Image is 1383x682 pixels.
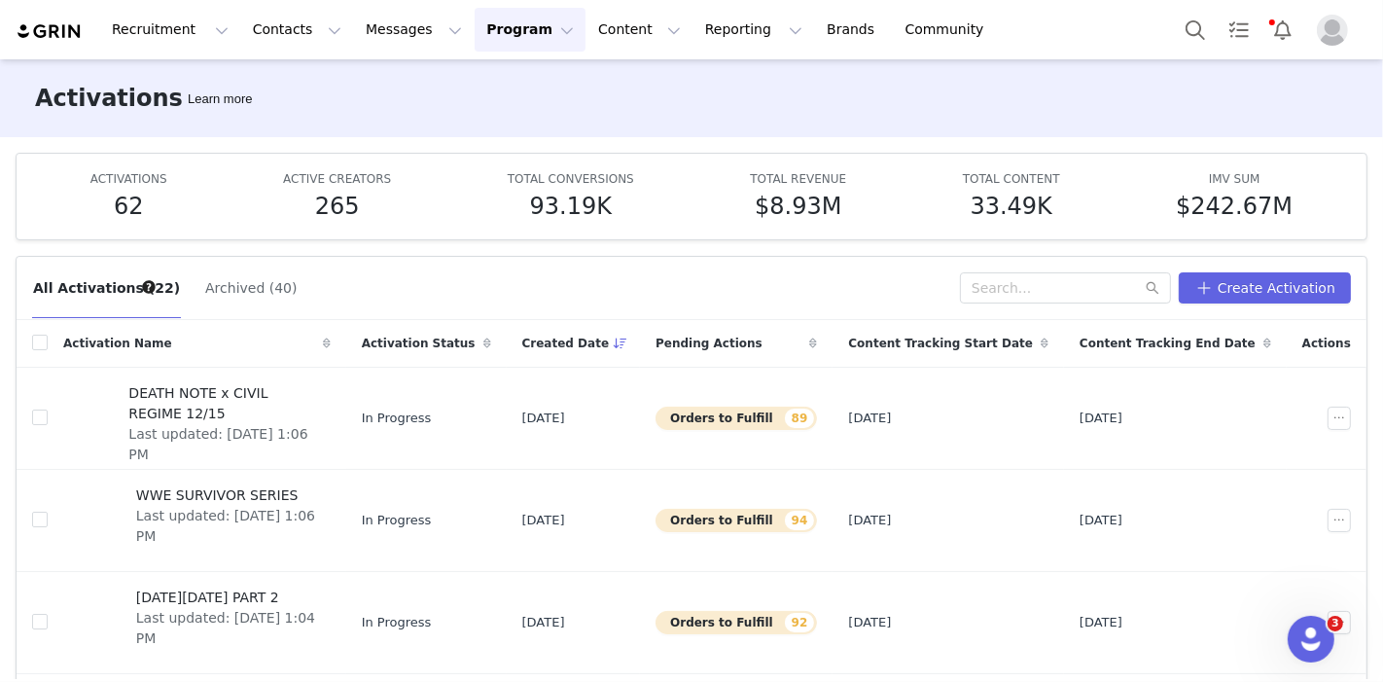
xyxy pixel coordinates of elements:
[530,189,612,224] h5: 93.19K
[63,584,331,662] a: [DATE][DATE] PART 2Last updated: [DATE] 1:04 PM
[522,613,565,632] span: [DATE]
[136,506,319,547] span: Last updated: [DATE] 1:06 PM
[128,424,318,465] span: Last updated: [DATE] 1:06 PM
[32,272,181,304] button: All Activations (22)
[1287,323,1366,364] div: Actions
[815,8,892,52] a: Brands
[1305,15,1367,46] button: Profile
[848,409,891,428] span: [DATE]
[1261,8,1304,52] button: Notifications
[693,8,814,52] button: Reporting
[315,189,360,224] h5: 265
[656,611,817,634] button: Orders to Fulfill92
[362,613,432,632] span: In Progress
[1080,613,1122,632] span: [DATE]
[63,482,331,559] a: WWE SURVIVOR SERIESLast updated: [DATE] 1:06 PM
[184,90,256,109] div: Tooltip anchor
[63,335,172,352] span: Activation Name
[1174,8,1217,52] button: Search
[755,189,841,224] h5: $8.93M
[522,335,610,352] span: Created Date
[362,511,432,530] span: In Progress
[90,172,167,186] span: ACTIVATIONS
[475,8,585,52] button: Program
[1080,511,1122,530] span: [DATE]
[750,172,846,186] span: TOTAL REVENUE
[656,407,817,430] button: Orders to Fulfill89
[971,189,1052,224] h5: 33.49K
[1080,409,1122,428] span: [DATE]
[136,485,319,506] span: WWE SURVIVOR SERIES
[522,511,565,530] span: [DATE]
[1218,8,1260,52] a: Tasks
[1146,281,1159,295] i: icon: search
[63,379,331,457] a: DEATH NOTE x CIVIL REGIME 12/15Last updated: [DATE] 1:06 PM
[508,172,634,186] span: TOTAL CONVERSIONS
[1328,616,1343,631] span: 3
[362,335,476,352] span: Activation Status
[1176,189,1293,224] h5: $242.67M
[1179,272,1351,304] button: Create Activation
[362,409,432,428] span: In Progress
[136,608,319,649] span: Last updated: [DATE] 1:04 PM
[354,8,474,52] button: Messages
[656,509,817,532] button: Orders to Fulfill94
[283,172,391,186] span: ACTIVE CREATORS
[848,335,1033,352] span: Content Tracking Start Date
[136,588,319,608] span: [DATE][DATE] PART 2
[1080,335,1256,352] span: Content Tracking End Date
[960,272,1171,304] input: Search...
[848,613,891,632] span: [DATE]
[114,189,144,224] h5: 62
[100,8,240,52] button: Recruitment
[894,8,1005,52] a: Community
[140,278,158,296] div: Tooltip anchor
[1209,172,1260,186] span: IMV SUM
[241,8,353,52] button: Contacts
[16,22,84,41] img: grin logo
[963,172,1060,186] span: TOTAL CONTENT
[586,8,692,52] button: Content
[35,81,183,116] h3: Activations
[848,511,891,530] span: [DATE]
[1288,616,1334,663] iframe: Intercom live chat
[1317,15,1348,46] img: placeholder-profile.jpg
[128,383,318,424] span: DEATH NOTE x CIVIL REGIME 12/15
[656,335,762,352] span: Pending Actions
[522,409,565,428] span: [DATE]
[204,272,298,304] button: Archived (40)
